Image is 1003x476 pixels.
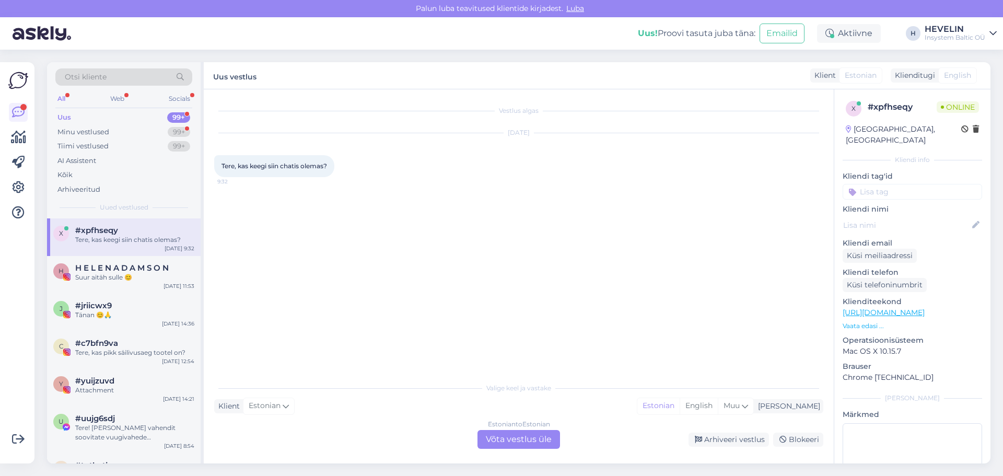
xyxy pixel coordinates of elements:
[214,384,823,393] div: Valige keel ja vastake
[843,321,982,331] p: Vaata edasi ...
[638,27,755,40] div: Proovi tasuta juba täna:
[75,226,118,235] span: #xpfhseqy
[75,461,111,470] span: #tgtbetir
[843,346,982,357] p: Mac OS X 10.15.7
[75,235,194,245] div: Tere, kas keegi siin chatis olemas?
[773,433,823,447] div: Blokeeri
[488,420,550,429] div: Estonian to Estonian
[57,127,109,137] div: Minu vestlused
[843,393,982,403] div: [PERSON_NAME]
[760,24,804,43] button: Emailid
[57,112,71,123] div: Uus
[680,398,718,414] div: English
[75,310,194,320] div: Tänan 😊🙏
[843,249,917,263] div: Küsi meiliaadressi
[100,203,148,212] span: Uued vestlused
[60,305,63,312] span: j
[75,376,114,386] span: #yuijzuvd
[817,24,881,43] div: Aktiivne
[75,414,115,423] span: #uujg6sdj
[925,33,985,42] div: Insystem Baltic OÜ
[563,4,587,13] span: Luba
[165,245,194,252] div: [DATE] 9:32
[108,92,126,106] div: Web
[249,400,281,412] span: Estonian
[637,398,680,414] div: Estonian
[217,178,256,185] span: 9:32
[214,401,240,412] div: Klient
[162,320,194,328] div: [DATE] 14:36
[843,361,982,372] p: Brauser
[55,92,67,106] div: All
[944,70,971,81] span: English
[852,105,856,112] span: x
[754,401,820,412] div: [PERSON_NAME]
[868,101,937,113] div: # xpfhseqy
[75,348,194,357] div: Tere, kas pikk säilivusaeg tootel on?
[843,204,982,215] p: Kliendi nimi
[477,430,560,449] div: Võta vestlus üle
[59,342,64,350] span: c
[843,335,982,346] p: Operatsioonisüsteem
[724,401,740,410] span: Muu
[57,170,73,180] div: Kõik
[843,184,982,200] input: Lisa tag
[221,162,327,170] span: Tere, kas keegi siin chatis olemas?
[59,267,64,275] span: H
[843,409,982,420] p: Märkmed
[925,25,997,42] a: HEVELINInsystem Baltic OÜ
[167,112,190,123] div: 99+
[167,92,192,106] div: Socials
[906,26,920,41] div: H
[843,171,982,182] p: Kliendi tag'id
[163,395,194,403] div: [DATE] 14:21
[75,263,169,273] span: H E L E N A D A M S O N
[59,417,64,425] span: u
[164,282,194,290] div: [DATE] 11:53
[891,70,935,81] div: Klienditugi
[843,267,982,278] p: Kliendi telefon
[57,156,96,166] div: AI Assistent
[689,433,769,447] div: Arhiveeri vestlus
[925,25,985,33] div: HEVELIN
[57,184,100,195] div: Arhiveeritud
[214,128,823,137] div: [DATE]
[75,301,112,310] span: #jriicwx9
[162,357,194,365] div: [DATE] 12:54
[59,229,63,237] span: x
[59,380,63,388] span: y
[843,308,925,317] a: [URL][DOMAIN_NAME]
[810,70,836,81] div: Klient
[937,101,979,113] span: Online
[638,28,658,38] b: Uus!
[843,296,982,307] p: Klienditeekond
[65,72,107,83] span: Otsi kliente
[845,70,877,81] span: Estonian
[75,386,194,395] div: Attachment
[213,68,256,83] label: Uus vestlus
[75,339,118,348] span: #c7bfn9va
[843,155,982,165] div: Kliendi info
[168,141,190,152] div: 99+
[8,71,28,90] img: Askly Logo
[75,423,194,442] div: Tere! [PERSON_NAME] vahendit soovitate vuugivahede puhastamiseks?
[164,442,194,450] div: [DATE] 8:54
[843,372,982,383] p: Chrome [TECHNICAL_ID]
[843,278,927,292] div: Küsi telefoninumbrit
[843,219,970,231] input: Lisa nimi
[57,141,109,152] div: Tiimi vestlused
[843,238,982,249] p: Kliendi email
[846,124,961,146] div: [GEOGRAPHIC_DATA], [GEOGRAPHIC_DATA]
[214,106,823,115] div: Vestlus algas
[75,273,194,282] div: Suur aitäh sulle 😊
[168,127,190,137] div: 99+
